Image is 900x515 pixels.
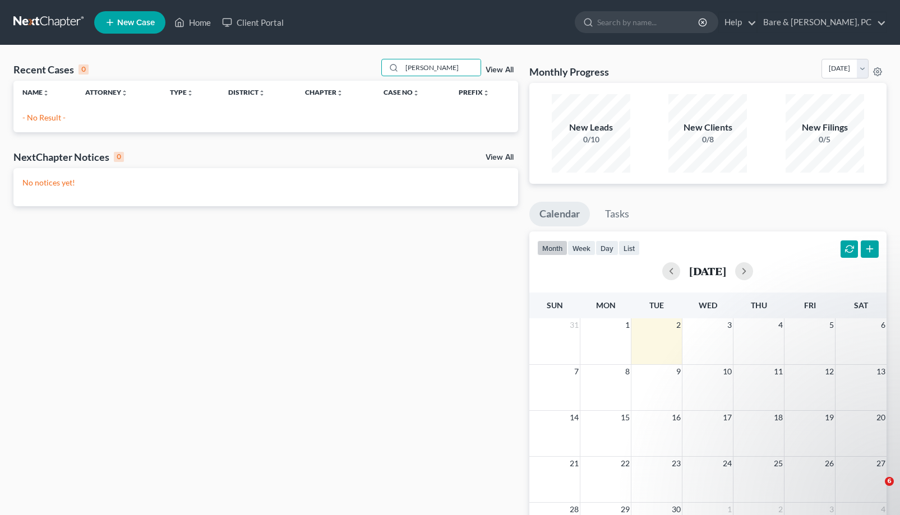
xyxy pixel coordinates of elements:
[305,88,343,96] a: Chapterunfold_more
[22,88,49,96] a: Nameunfold_more
[624,318,631,332] span: 1
[620,457,631,470] span: 22
[13,63,89,76] div: Recent Cases
[649,300,664,310] span: Tue
[671,411,682,424] span: 16
[751,300,767,310] span: Thu
[402,59,481,76] input: Search by name...
[169,12,216,33] a: Home
[786,121,864,134] div: New Filings
[486,66,514,74] a: View All
[117,18,155,27] span: New Case
[529,65,609,78] h3: Monthly Progress
[13,150,124,164] div: NextChapter Notices
[552,121,630,134] div: New Leads
[689,265,726,277] h2: [DATE]
[336,90,343,96] i: unfold_more
[671,457,682,470] span: 23
[547,300,563,310] span: Sun
[459,88,490,96] a: Prefixunfold_more
[567,240,596,256] button: week
[569,411,580,424] span: 14
[569,318,580,332] span: 31
[121,90,128,96] i: unfold_more
[719,12,756,33] a: Help
[854,300,868,310] span: Sat
[228,88,265,96] a: Districtunfold_more
[675,365,682,378] span: 9
[486,154,514,161] a: View All
[573,365,580,378] span: 7
[529,202,590,226] a: Calendar
[79,64,89,75] div: 0
[187,90,193,96] i: unfold_more
[22,177,509,188] p: No notices yet!
[170,88,193,96] a: Typeunfold_more
[804,300,816,310] span: Fri
[413,90,419,96] i: unfold_more
[624,365,631,378] span: 8
[384,88,419,96] a: Case Nounfold_more
[699,300,717,310] span: Wed
[259,90,265,96] i: unfold_more
[569,457,580,470] span: 21
[620,411,631,424] span: 15
[43,90,49,96] i: unfold_more
[595,202,639,226] a: Tasks
[597,12,700,33] input: Search by name...
[885,477,894,486] span: 6
[216,12,289,33] a: Client Portal
[596,300,616,310] span: Mon
[596,240,619,256] button: day
[85,88,128,96] a: Attorneyunfold_more
[675,318,682,332] span: 2
[786,134,864,145] div: 0/5
[758,12,886,33] a: Bare & [PERSON_NAME], PC
[862,477,889,504] iframe: Intercom live chat
[668,134,747,145] div: 0/8
[483,90,490,96] i: unfold_more
[22,112,509,123] p: - No Result -
[537,240,567,256] button: month
[114,152,124,162] div: 0
[668,121,747,134] div: New Clients
[619,240,640,256] button: list
[552,134,630,145] div: 0/10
